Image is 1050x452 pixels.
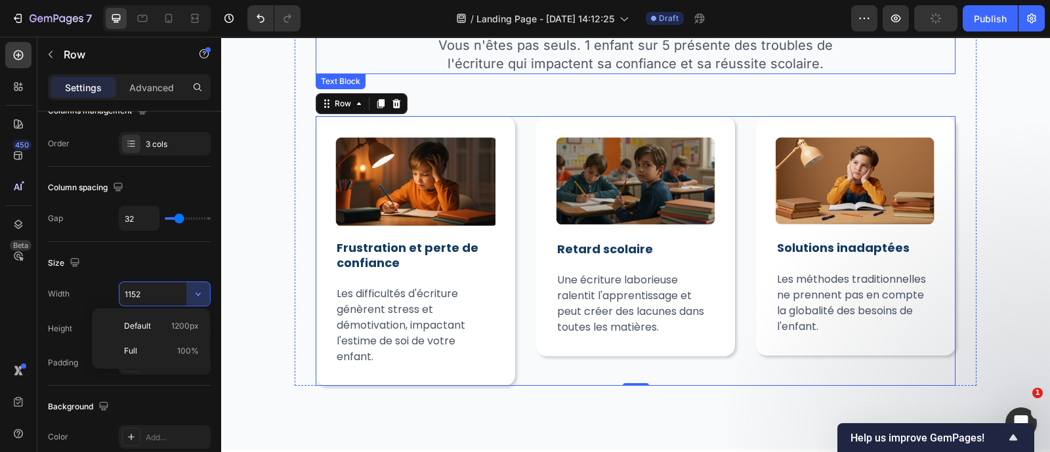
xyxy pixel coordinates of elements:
div: 450 [12,140,31,150]
span: Landing Page - [DATE] 14:12:25 [476,12,614,26]
div: Text Block [97,39,142,51]
div: Size [48,255,83,272]
span: 1200px [171,320,199,332]
input: Auto [119,282,210,306]
img: gempages_525381896914339039-2068eabe-b3a2-4245-845c-217374a9e23a.png [114,99,274,188]
p: Row [64,47,175,62]
div: Padding [48,357,78,369]
span: Help us improve GemPages! [850,432,1005,444]
span: Full [124,345,137,357]
div: Undo/Redo [247,5,301,31]
iframe: Intercom live chat [1005,407,1037,439]
div: 3 cols [146,138,207,150]
button: Publish [963,5,1018,31]
button: Show survey - Help us improve GemPages! [850,430,1021,445]
p: Les méthodes traditionnelles ne prennent pas en compte la globalité des besoins de l'enfant. [556,235,713,298]
p: ⁠⁠⁠⁠⁠⁠⁠ [115,203,273,234]
div: Publish [974,12,1007,26]
h2: Rich Text Editor. Editing area: main [335,203,495,221]
span: 100% [177,345,199,357]
img: gempages_525381896914339039-36487f5a-f985-4b2d-9bcf-07d9913356bd.png [555,99,715,189]
div: Row [111,61,133,73]
button: 7 [5,5,98,31]
span: / [471,12,474,26]
p: Advanced [129,81,174,94]
div: Column spacing [48,179,126,197]
p: Une écriture laborieuse ralentit l'apprentissage et peut créer des lacunes dans toutes les matières. [336,236,493,298]
div: Background [48,398,112,416]
p: Settings [65,81,102,94]
img: gempages_525381896914339039-b4c4098a-4e25-4ee1-adf9-5dc00f1b5c98.png [335,99,495,190]
div: Color [48,431,68,443]
span: 1 [1032,388,1043,398]
iframe: Design area [221,37,1050,452]
div: Height [48,323,72,335]
div: Add... [146,432,207,443]
span: Default [124,320,151,332]
p: 7 [86,10,92,26]
div: Width [48,288,70,300]
h2: Rich Text Editor. Editing area: main [114,202,274,236]
strong: Frustration et perte de confiance [115,203,257,234]
input: Auto [119,207,159,230]
p: Retard scolaire [336,205,493,220]
div: Beta [10,240,31,251]
h2: Solutions inadaptées [555,202,715,220]
div: Gap [48,213,63,224]
div: Order [48,138,70,150]
p: Les difficultés d'écriture génèrent stress et démotivation, impactant l'estime de soi de votre en... [115,249,273,328]
span: Draft [659,12,679,24]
